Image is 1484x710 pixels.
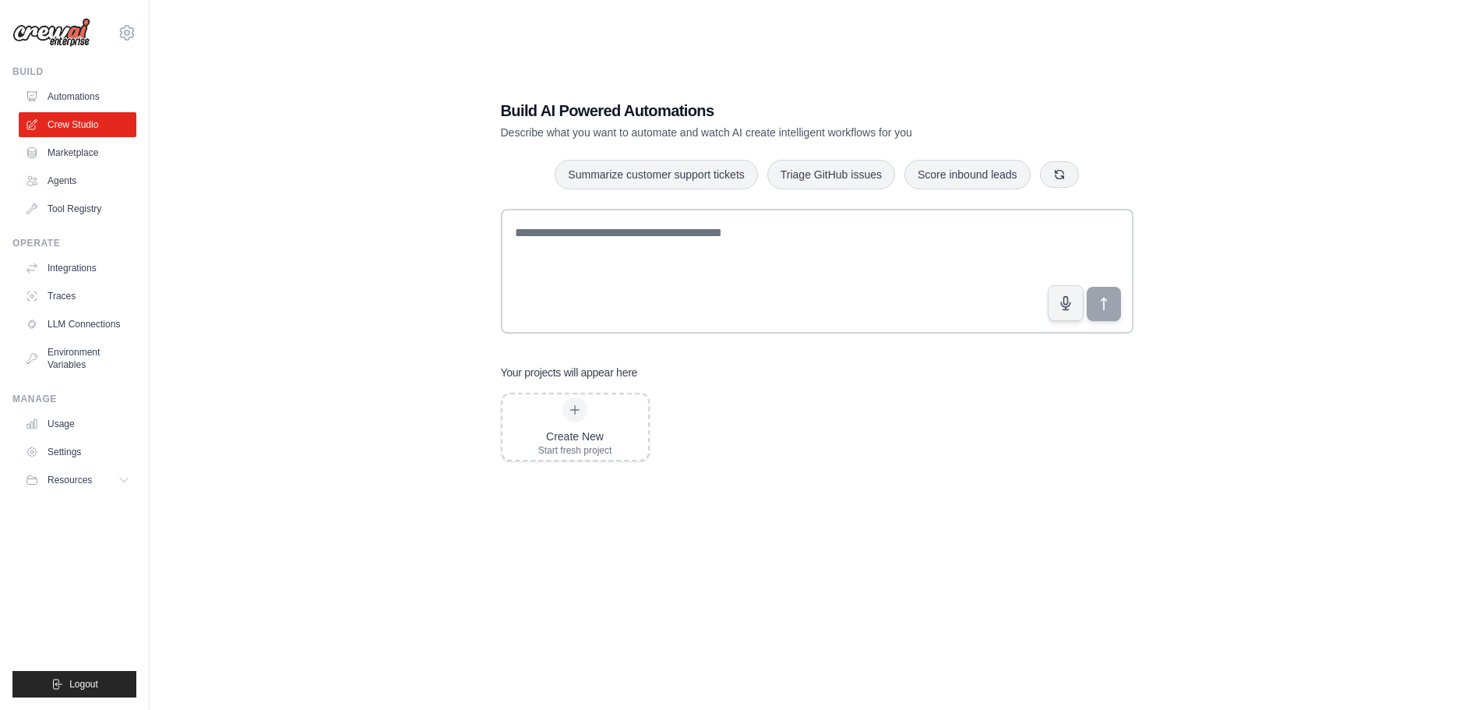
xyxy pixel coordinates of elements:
[501,100,1024,122] h1: Build AI Powered Automations
[69,678,98,691] span: Logout
[904,160,1031,189] button: Score inbound leads
[12,65,136,78] div: Build
[19,312,136,337] a: LLM Connections
[538,429,612,444] div: Create New
[501,125,1024,140] p: Describe what you want to automate and watch AI create intelligent workflows for you
[19,440,136,465] a: Settings
[19,256,136,281] a: Integrations
[19,168,136,193] a: Agents
[19,284,136,309] a: Traces
[555,160,757,189] button: Summarize customer support tickets
[19,340,136,377] a: Environment Variables
[19,468,136,493] button: Resources
[19,412,136,436] a: Usage
[19,112,136,137] a: Crew Studio
[767,160,895,189] button: Triage GitHub issues
[19,84,136,109] a: Automations
[12,393,136,405] div: Manage
[12,18,90,48] img: Logo
[19,196,136,221] a: Tool Registry
[12,237,136,249] div: Operate
[538,444,612,457] div: Start fresh project
[501,365,638,380] h3: Your projects will appear here
[1048,285,1084,321] button: Click to speak your automation idea
[48,474,92,486] span: Resources
[1040,161,1079,188] button: Get new suggestions
[19,140,136,165] a: Marketplace
[12,671,136,698] button: Logout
